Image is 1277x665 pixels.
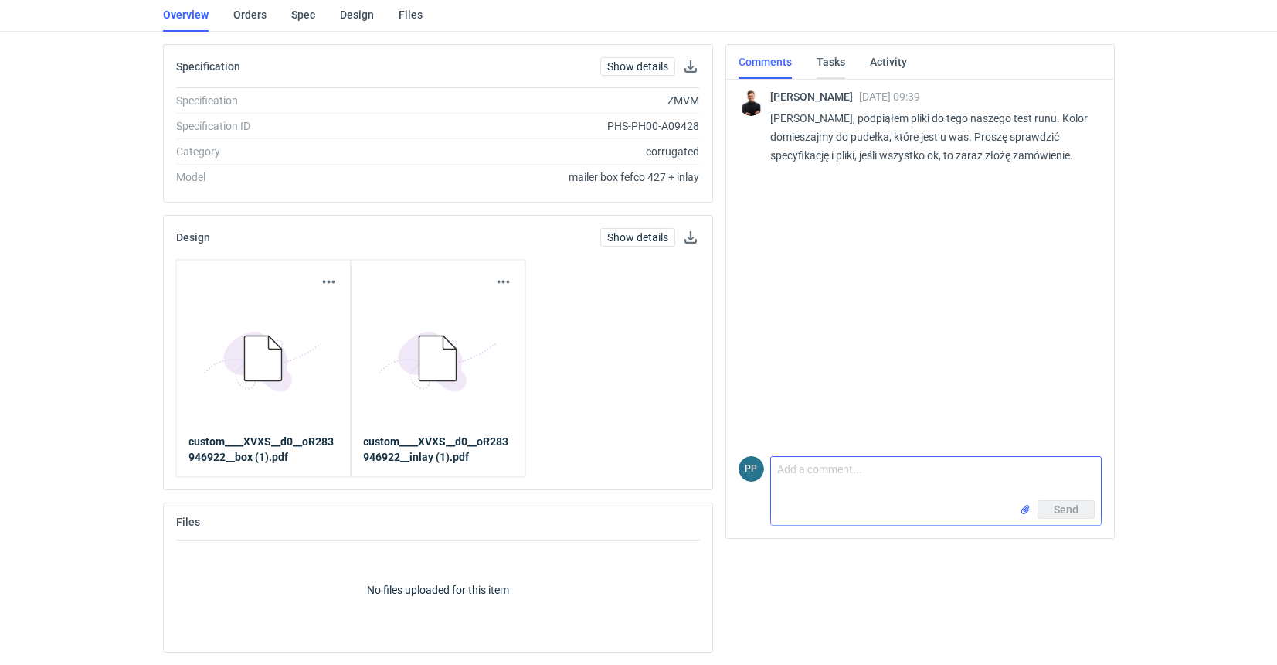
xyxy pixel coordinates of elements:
[319,273,338,292] button: Actions
[600,57,675,76] a: Show details
[176,231,210,244] h2: Design
[681,57,700,76] button: Download specification
[739,90,764,116] img: Tomasz Kubiak
[739,456,764,482] figcaption: PP
[1038,500,1095,519] button: Send
[681,228,700,247] a: Download design
[176,169,385,185] div: Model
[363,435,508,463] strong: custom____XVXS__d0__oR283946922__inlay (1).pdf
[385,169,700,185] div: mailer box fefco 427 + inlay
[817,45,845,79] a: Tasks
[739,45,792,79] a: Comments
[363,434,512,465] a: custom____XVXS__d0__oR283946922__inlay (1).pdf
[176,516,200,528] h2: Files
[770,90,859,103] span: [PERSON_NAME]
[188,434,338,465] a: custom____XVXS__d0__oR283946922__box (1).pdf
[770,109,1089,165] p: [PERSON_NAME], podpiąłem pliki do tego naszego test runu. Kolor domieszajmy do pudełka, które jes...
[176,93,385,108] div: Specification
[385,93,700,108] div: ZMVM
[367,582,509,598] p: No files uploaded for this item
[385,118,700,134] div: PHS-PH00-A09428
[385,144,700,159] div: corrugated
[494,273,512,292] button: Actions
[870,45,907,79] a: Activity
[188,435,334,463] strong: custom____XVXS__d0__oR283946922__box (1).pdf
[739,456,764,482] div: Paweł Puch
[176,144,385,159] div: Category
[1054,504,1078,515] span: Send
[859,90,920,103] span: [DATE] 09:39
[176,118,385,134] div: Specification ID
[176,60,240,73] h2: Specification
[600,228,675,247] a: Show details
